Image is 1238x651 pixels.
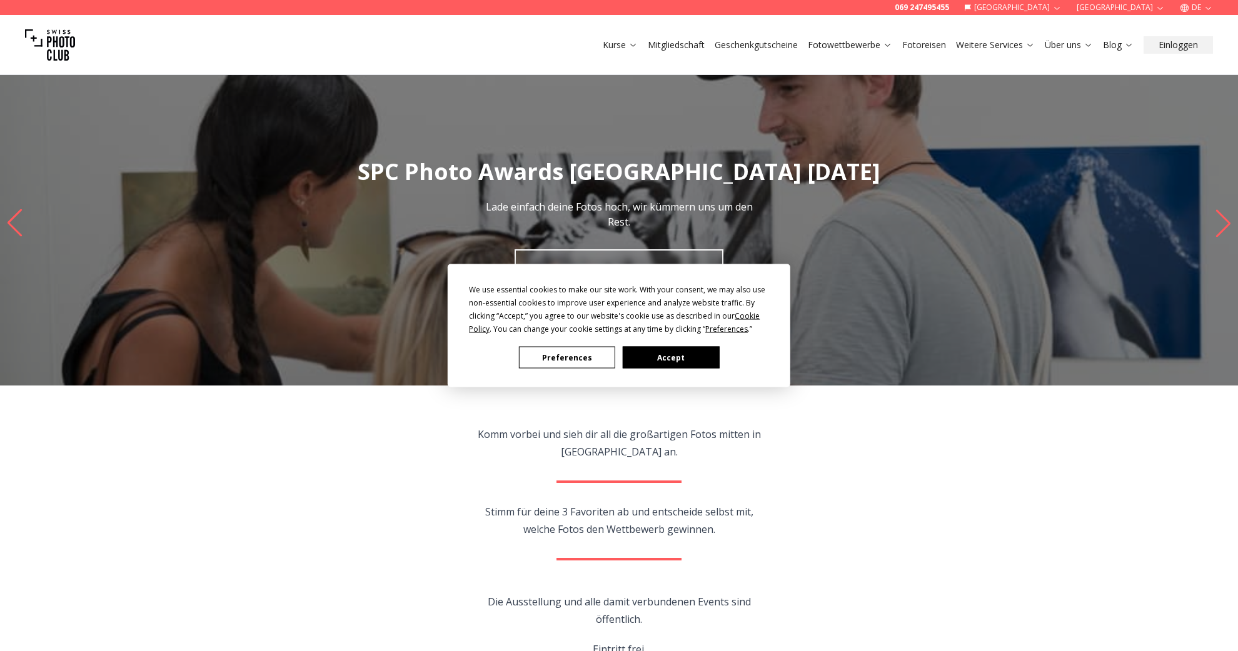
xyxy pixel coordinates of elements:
[469,283,769,335] div: We use essential cookies to make our site work. With your consent, we may also use non-essential ...
[623,347,719,369] button: Accept
[519,347,615,369] button: Preferences
[448,264,790,387] div: Cookie Consent Prompt
[469,311,760,334] span: Cookie Policy
[705,324,748,334] span: Preferences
